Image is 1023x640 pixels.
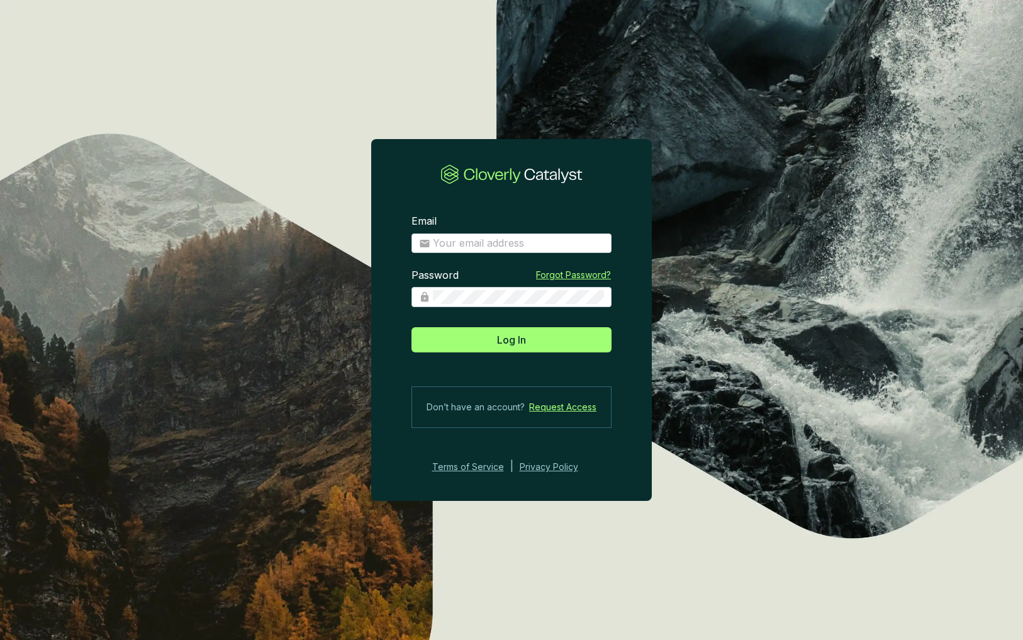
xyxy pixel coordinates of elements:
[536,269,611,281] a: Forgot Password?
[497,332,526,347] span: Log In
[520,459,595,474] a: Privacy Policy
[428,459,504,474] a: Terms of Service
[411,327,612,352] button: Log In
[411,269,459,283] label: Password
[411,215,437,228] label: Email
[427,400,525,415] span: Don’t have an account?
[433,237,604,250] input: Email
[529,400,596,415] a: Request Access
[433,290,604,304] input: Password
[510,459,513,474] div: |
